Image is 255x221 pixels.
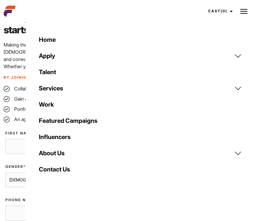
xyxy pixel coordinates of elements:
[221,9,227,13] span: (0)
[5,131,122,136] label: First Name
[35,64,245,80] a: Talent
[5,197,122,203] label: Phone Number
[4,5,16,17] img: cropped-aefm-brand-fav-22-square.png
[4,105,251,113] li: Portfolio development and casting preparation resources.
[35,80,245,96] a: Services
[35,96,245,113] a: Work
[203,3,236,19] a: Cast(0)
[4,41,251,70] p: Making the decision to start your fitness journey with AEFM International is simple. If you are u...
[240,8,247,15] img: Burger icon
[35,32,245,48] a: Home
[4,75,251,80] p: By joining AEFM you can:
[35,161,245,177] a: Contact Us
[4,85,251,92] li: Collaborate with top-tier fitness, wellness, and lifestyle companies.
[5,164,122,169] label: Gender
[35,129,245,145] a: Influencers
[35,113,245,129] a: Featured Campaigns
[4,95,251,102] li: Gain exposure through high-quality campaigns and projects.
[35,48,245,64] a: Apply
[4,116,251,123] li: An agency known for its excellence in representing fitness talent worldwide.
[4,11,251,36] h2: Your journey to becoming a professional fitness model starts [DATE].
[35,145,245,161] a: About Us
